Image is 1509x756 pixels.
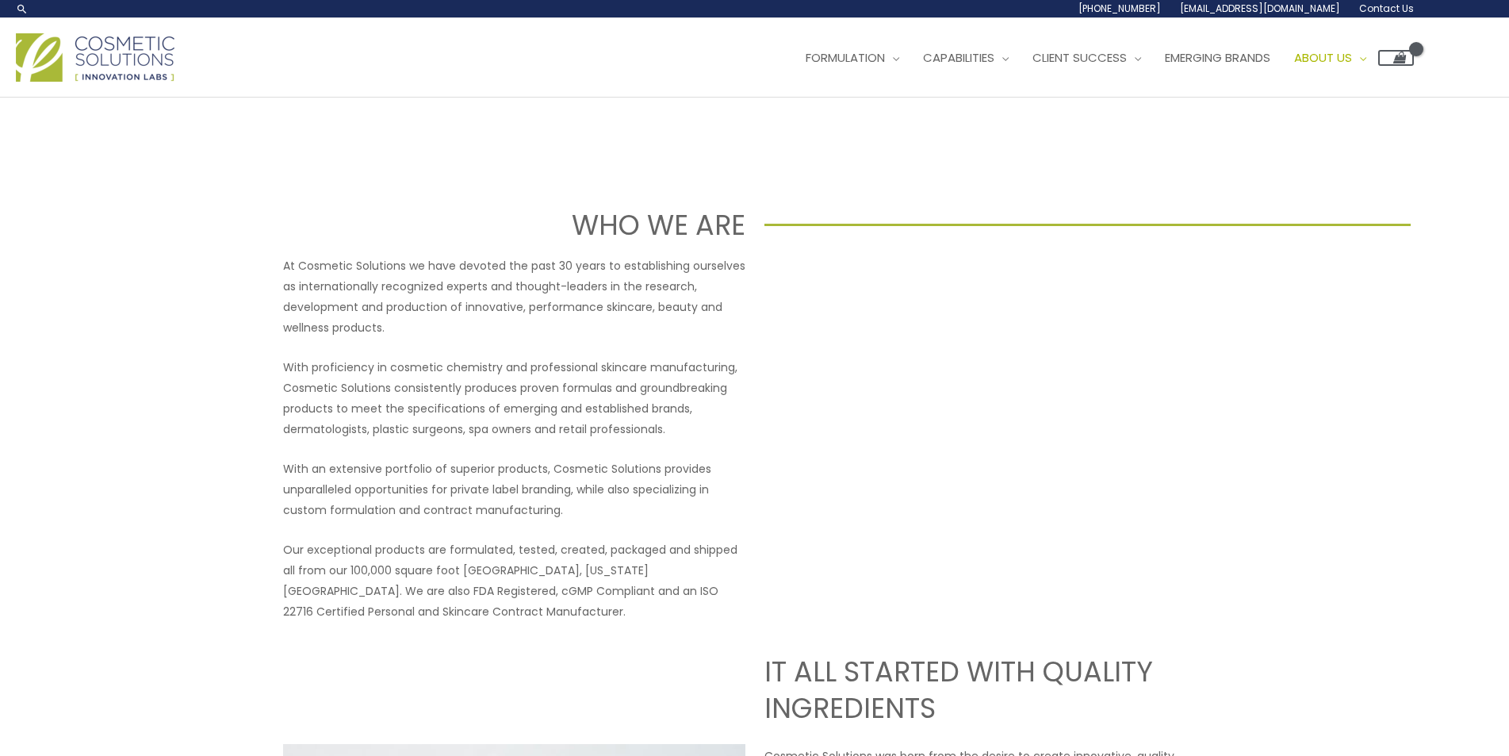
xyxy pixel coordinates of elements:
[782,34,1414,82] nav: Site Navigation
[1180,2,1340,15] span: [EMAIL_ADDRESS][DOMAIN_NAME]
[1032,49,1127,66] span: Client Success
[283,539,745,622] p: Our exceptional products are formulated, tested, created, packaged and shipped all from our 100,0...
[1282,34,1378,82] a: About Us
[794,34,911,82] a: Formulation
[98,205,745,244] h1: WHO WE ARE
[1078,2,1161,15] span: [PHONE_NUMBER]
[16,2,29,15] a: Search icon link
[1294,49,1352,66] span: About Us
[806,49,885,66] span: Formulation
[283,459,745,520] p: With an extensive portfolio of superior products, Cosmetic Solutions provides unparalleled opport...
[1378,50,1414,66] a: View Shopping Cart, empty
[1165,49,1270,66] span: Emerging Brands
[16,33,174,82] img: Cosmetic Solutions Logo
[1359,2,1414,15] span: Contact Us
[764,255,1227,516] iframe: Get to know Cosmetic Solutions Private Label Skin Care
[764,654,1227,726] h2: IT ALL STARTED WITH QUALITY INGREDIENTS
[923,49,994,66] span: Capabilities
[1021,34,1153,82] a: Client Success
[911,34,1021,82] a: Capabilities
[283,255,745,338] p: At Cosmetic Solutions we have devoted the past 30 years to establishing ourselves as internationa...
[1153,34,1282,82] a: Emerging Brands
[283,357,745,439] p: With proficiency in cosmetic chemistry and professional skincare manufacturing, Cosmetic Solution...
